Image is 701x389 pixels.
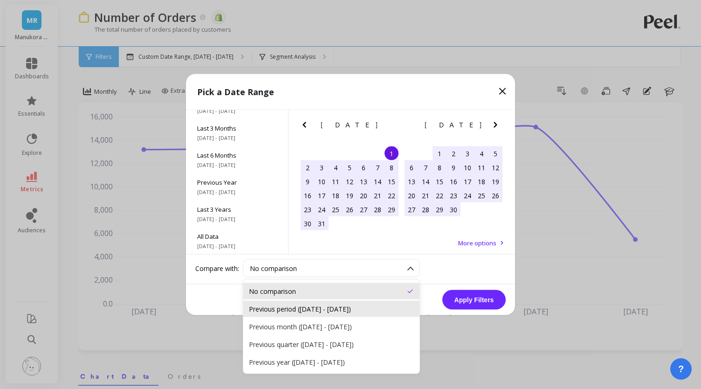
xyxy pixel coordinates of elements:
div: Choose Friday, April 18th, 2025 [474,174,488,188]
span: Last 3 Years [197,205,277,214]
div: Choose Thursday, March 20th, 2025 [357,188,371,202]
div: Choose Sunday, April 27th, 2025 [405,202,419,216]
div: Previous year ([DATE] - [DATE]) [249,358,414,367]
div: Choose Friday, March 28th, 2025 [371,202,385,216]
button: Next Month [386,119,401,134]
div: Choose Wednesday, March 5th, 2025 [343,160,357,174]
div: Choose Wednesday, March 26th, 2025 [343,202,357,216]
div: Choose Monday, April 7th, 2025 [419,160,433,174]
div: Choose Wednesday, April 2nd, 2025 [447,146,460,160]
div: Choose Saturday, April 12th, 2025 [488,160,502,174]
div: Choose Tuesday, April 29th, 2025 [433,202,447,216]
span: [DATE] - [DATE] [197,161,277,169]
div: Choose Monday, April 28th, 2025 [419,202,433,216]
div: Choose Saturday, March 1st, 2025 [385,146,399,160]
div: Choose Thursday, March 27th, 2025 [357,202,371,216]
span: Last 3 Months [197,124,277,132]
span: More options [458,239,496,247]
div: Choose Friday, March 14th, 2025 [371,174,385,188]
div: Choose Sunday, March 2nd, 2025 [301,160,315,174]
div: Choose Saturday, March 29th, 2025 [385,202,399,216]
div: Choose Monday, March 31st, 2025 [315,216,329,230]
span: [DATE] - [DATE] [197,188,277,196]
div: Choose Tuesday, April 15th, 2025 [433,174,447,188]
div: Choose Sunday, March 16th, 2025 [301,188,315,202]
span: [DATE] [425,121,483,129]
div: Choose Friday, March 21st, 2025 [371,188,385,202]
div: Choose Wednesday, April 16th, 2025 [447,174,460,188]
span: ? [678,362,684,375]
span: [DATE] [321,121,379,129]
div: Choose Monday, March 17th, 2025 [315,188,329,202]
div: Choose Friday, April 11th, 2025 [474,160,488,174]
div: Choose Wednesday, April 23rd, 2025 [447,188,460,202]
span: Last 6 Months [197,151,277,160]
div: Choose Tuesday, April 1st, 2025 [433,146,447,160]
div: Choose Thursday, April 24th, 2025 [460,188,474,202]
div: Choose Saturday, April 19th, 2025 [488,174,502,188]
div: Choose Monday, March 3rd, 2025 [315,160,329,174]
div: Choose Sunday, March 30th, 2025 [301,216,315,230]
div: Choose Friday, April 4th, 2025 [474,146,488,160]
div: Choose Thursday, April 10th, 2025 [460,160,474,174]
div: Choose Sunday, March 9th, 2025 [301,174,315,188]
div: Choose Monday, April 14th, 2025 [419,174,433,188]
div: Choose Sunday, April 13th, 2025 [405,174,419,188]
span: [DATE] - [DATE] [197,134,277,142]
div: month 2025-04 [405,146,502,216]
div: Choose Tuesday, March 11th, 2025 [329,174,343,188]
label: Compare with: [195,264,239,273]
div: Choose Monday, March 24th, 2025 [315,202,329,216]
div: Choose Wednesday, March 19th, 2025 [343,188,357,202]
span: [DATE] - [DATE] [197,215,277,223]
button: Previous Month [403,119,418,134]
div: Choose Wednesday, April 9th, 2025 [447,160,460,174]
div: Choose Saturday, March 22nd, 2025 [385,188,399,202]
div: Choose Saturday, March 15th, 2025 [385,174,399,188]
span: [DATE] - [DATE] [197,243,277,250]
div: Previous period ([DATE] - [DATE]) [249,305,414,313]
div: Choose Thursday, March 13th, 2025 [357,174,371,188]
p: Pick a Date Range [197,85,274,98]
div: Choose Tuesday, March 4th, 2025 [329,160,343,174]
div: Choose Monday, April 21st, 2025 [419,188,433,202]
div: Choose Friday, March 7th, 2025 [371,160,385,174]
div: Choose Thursday, April 3rd, 2025 [460,146,474,160]
div: Choose Sunday, April 6th, 2025 [405,160,419,174]
div: Choose Wednesday, March 12th, 2025 [343,174,357,188]
div: Previous quarter ([DATE] - [DATE]) [249,340,414,349]
div: Choose Saturday, March 8th, 2025 [385,160,399,174]
div: Choose Tuesday, March 18th, 2025 [329,188,343,202]
button: Next Month [490,119,505,134]
div: Choose Friday, April 25th, 2025 [474,188,488,202]
div: Choose Wednesday, April 30th, 2025 [447,202,460,216]
button: ? [670,358,692,380]
div: Choose Sunday, April 20th, 2025 [405,188,419,202]
div: Choose Tuesday, March 25th, 2025 [329,202,343,216]
button: Previous Month [299,119,314,134]
div: Choose Thursday, April 17th, 2025 [460,174,474,188]
div: Previous month ([DATE] - [DATE]) [249,322,414,331]
div: Choose Monday, March 10th, 2025 [315,174,329,188]
div: Choose Sunday, March 23rd, 2025 [301,202,315,216]
span: No comparison [250,264,297,273]
span: All Data [197,232,277,241]
button: Apply Filters [442,290,506,310]
div: No comparison [249,287,414,296]
div: Choose Saturday, April 26th, 2025 [488,188,502,202]
div: Choose Tuesday, April 22nd, 2025 [433,188,447,202]
span: Previous Year [197,178,277,187]
div: Choose Thursday, March 6th, 2025 [357,160,371,174]
div: month 2025-03 [301,146,399,230]
div: Choose Saturday, April 5th, 2025 [488,146,502,160]
div: Choose Tuesday, April 8th, 2025 [433,160,447,174]
span: [DATE] - [DATE] [197,107,277,115]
